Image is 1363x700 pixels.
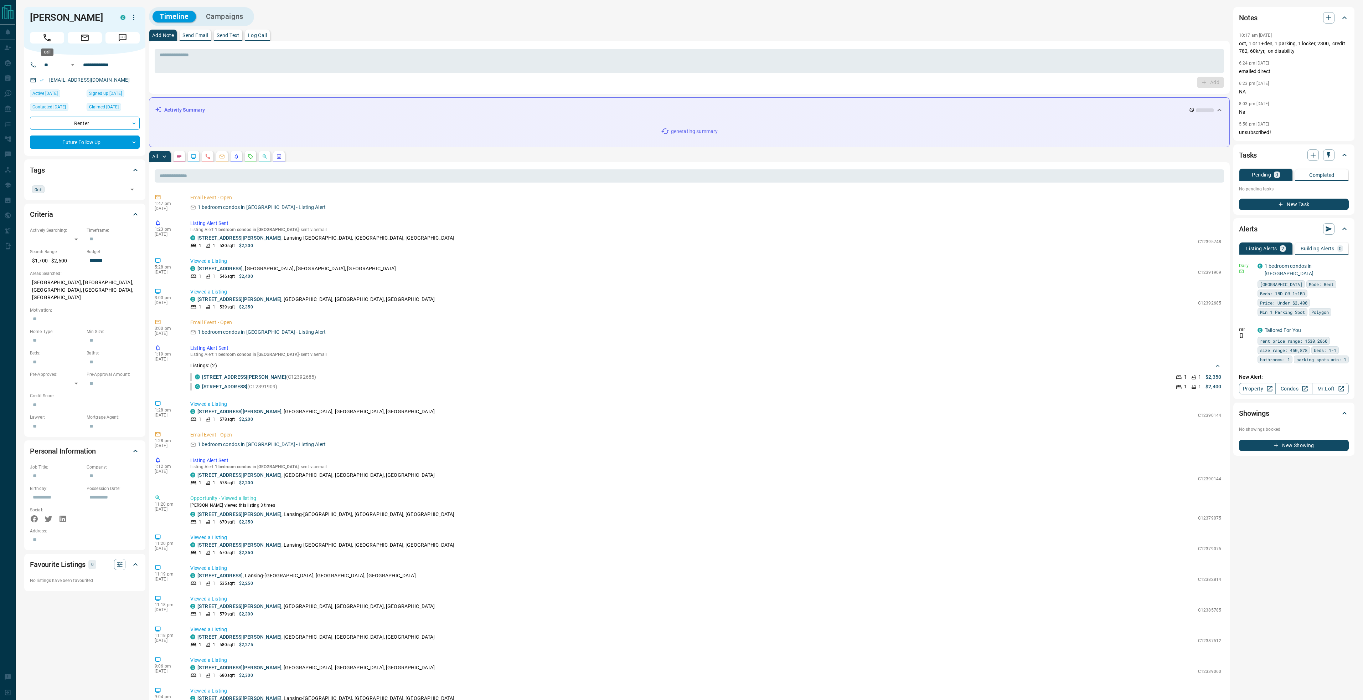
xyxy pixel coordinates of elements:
p: [DATE] [155,270,180,275]
a: [EMAIL_ADDRESS][DOMAIN_NAME] [49,77,130,83]
div: Listings: (2) [190,359,1221,372]
p: 1 bedroom condos in [GEOGRAPHIC_DATA] - Listing Alert [198,441,326,448]
a: [STREET_ADDRESS] [197,266,243,271]
p: 1 [213,273,215,280]
p: Na [1239,108,1349,116]
p: No pending tasks [1239,184,1349,194]
p: $2,400 [1205,383,1221,390]
p: [DATE] [155,206,180,211]
p: 1 [199,273,201,280]
a: [STREET_ADDRESS] [197,573,243,578]
p: 6:24 pm [DATE] [1239,61,1269,66]
p: C12339060 [1198,668,1221,675]
p: , Lansing-[GEOGRAPHIC_DATA], [GEOGRAPHIC_DATA], [GEOGRAPHIC_DATA] [197,234,454,242]
p: 680 sqft [220,672,235,679]
p: 1 [1198,373,1201,381]
p: 1 [199,480,201,486]
span: Mode: Rent [1309,281,1334,288]
p: 1:28 pm [155,408,180,413]
p: , Lansing-[GEOGRAPHIC_DATA], [GEOGRAPHIC_DATA], [GEOGRAPHIC_DATA] [197,572,416,579]
p: Viewed a Listing [190,257,1221,265]
p: Credit Score: [30,393,140,399]
p: Activity Summary [164,106,205,114]
p: Listing Alert : - sent via email [190,464,1221,469]
p: 535 sqft [220,580,235,587]
div: Tasks [1239,147,1349,164]
p: 1 [213,580,215,587]
div: condos.ca [190,409,195,414]
div: Notes [1239,9,1349,26]
p: Beds: [30,350,83,356]
p: Birthday: [30,485,83,492]
span: Claimed [DATE] [89,103,119,111]
p: unsubscribed! [1239,129,1349,136]
p: oct, 1 or 1+den, 1 parking, 1 locker, 2300, credit 782, 60k/yr, on disability [1239,40,1349,55]
p: Home Type: [30,328,83,335]
p: Pending [1252,172,1271,177]
span: Polygon [1311,308,1329,316]
span: Signed up [DATE] [89,90,122,97]
div: condos.ca [120,15,125,20]
p: 11:20 pm [155,502,180,507]
div: Personal Information [30,443,140,460]
p: 579 sqft [220,611,235,617]
button: Open [68,61,77,69]
p: 11:19 pm [155,572,180,577]
p: 578 sqft [220,480,235,486]
p: , Lansing-[GEOGRAPHIC_DATA], [GEOGRAPHIC_DATA], [GEOGRAPHIC_DATA] [197,541,454,549]
p: Listing Alerts [1246,246,1277,251]
p: $2,400 [239,273,253,280]
button: Timeline [153,11,196,22]
svg: Notes [176,154,182,159]
p: Log Call [248,33,267,38]
p: 1 [1184,373,1187,381]
span: size range: 450,878 [1260,347,1307,354]
p: [PERSON_NAME] viewed this listing 3 times [190,502,1221,509]
p: [DATE] [155,507,180,512]
p: , [GEOGRAPHIC_DATA], [GEOGRAPHIC_DATA], [GEOGRAPHIC_DATA] [197,471,435,479]
p: Listing Alert : - sent via email [190,227,1221,232]
p: 1 [199,242,201,249]
p: C12379075 [1198,515,1221,521]
div: condos.ca [190,512,195,517]
div: Wed Sep 10 2025 [30,90,83,99]
p: [DATE] [155,232,180,237]
p: Company: [87,464,140,470]
p: C12382814 [1198,576,1221,583]
span: beds: 1-1 [1314,347,1336,354]
p: Viewed a Listing [190,288,1221,296]
div: condos.ca [1258,264,1263,269]
p: 1 [213,304,215,310]
p: 580 sqft [220,642,235,648]
div: Sun Sep 07 2025 [30,103,83,113]
div: condos.ca [190,542,195,547]
p: $2,200 [239,242,253,249]
p: 1 [199,580,201,587]
p: C12390144 [1198,412,1221,419]
p: Budget: [87,249,140,255]
a: [STREET_ADDRESS][PERSON_NAME] [197,665,282,670]
p: 1 [213,611,215,617]
p: 11:20 pm [155,541,180,546]
p: $2,350 [239,519,253,525]
p: , Lansing-[GEOGRAPHIC_DATA], [GEOGRAPHIC_DATA], [GEOGRAPHIC_DATA] [197,511,454,518]
p: 1 [213,672,215,679]
span: 1 bedroom condos in [GEOGRAPHIC_DATA] [215,227,299,232]
div: Call [41,48,53,56]
p: 5:28 pm [155,265,180,270]
p: 11:18 pm [155,602,180,607]
p: [DATE] [155,669,180,674]
span: Beds: 1BD OR 1+1BD [1260,290,1305,297]
p: Viewed a Listing [190,534,1221,541]
p: Timeframe: [87,227,140,234]
h2: Personal Information [30,445,96,457]
p: Social: [30,507,83,513]
div: condos.ca [195,384,200,389]
p: (C12392685) [202,373,316,381]
p: Viewed a Listing [190,687,1221,695]
svg: Agent Actions [276,154,282,159]
span: [GEOGRAPHIC_DATA] [1260,281,1302,288]
div: condos.ca [195,374,200,379]
p: $2,200 [239,416,253,423]
p: Building Alerts [1301,246,1334,251]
